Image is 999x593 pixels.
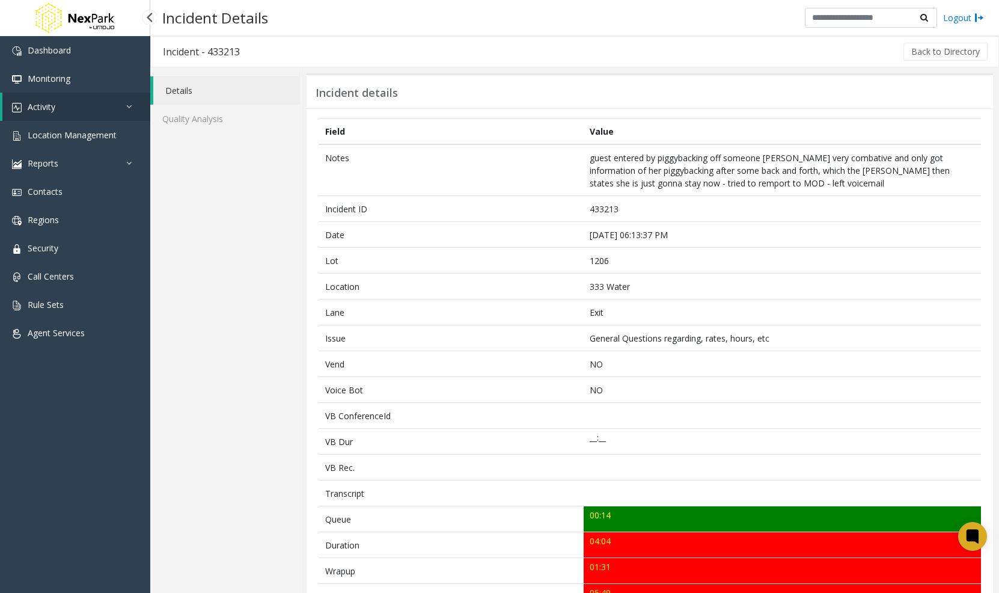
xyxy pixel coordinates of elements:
span: Call Centers [28,271,74,282]
a: Logout [943,11,984,24]
span: Contacts [28,186,63,197]
td: Vend [319,351,584,377]
h3: Incident - 433213 [151,38,252,66]
span: Location Management [28,129,117,141]
td: VB Dur [319,429,584,455]
img: 'icon' [12,159,22,169]
td: 1206 [584,248,981,274]
td: Voice Bot [319,377,584,403]
img: logout [974,11,984,24]
span: Activity [28,101,55,112]
td: Date [319,222,584,248]
img: 'icon' [12,188,22,197]
td: Lane [319,300,584,325]
p: NO [590,384,974,396]
td: __:__ [584,429,981,455]
span: Dashboard [28,45,71,56]
img: 'icon' [12,301,22,310]
span: Agent Services [28,327,85,339]
a: Activity [2,93,150,121]
img: 'icon' [12,46,22,56]
button: Back to Directory [903,43,988,61]
td: Transcript [319,481,584,506]
a: Quality Analysis [150,105,300,133]
td: VB ConferenceId [319,403,584,429]
td: guest entered by piggybacking off someone [PERSON_NAME] very combative and only got information o... [584,144,981,196]
h3: Incident Details [156,3,274,32]
span: Rule Sets [28,299,64,310]
td: 433213 [584,196,981,222]
td: 01:31 [584,558,981,584]
img: 'icon' [12,75,22,84]
td: Notes [319,144,584,196]
td: Queue [319,506,584,532]
span: Security [28,242,58,254]
th: Field [319,118,584,145]
td: Issue [319,325,584,351]
td: Location [319,274,584,300]
td: Incident ID [319,196,584,222]
td: Duration [319,532,584,558]
img: 'icon' [12,216,22,226]
img: 'icon' [12,272,22,282]
td: [DATE] 06:13:37 PM [584,222,981,248]
th: Value [584,118,981,145]
span: Monitoring [28,73,70,84]
img: 'icon' [12,131,22,141]
p: NO [590,358,974,370]
td: Lot [319,248,584,274]
img: 'icon' [12,103,22,112]
img: 'icon' [12,244,22,254]
img: 'icon' [12,329,22,339]
a: Details [153,76,300,105]
h3: Incident details [316,87,398,100]
td: General Questions regarding, rates, hours, etc [584,325,981,351]
td: VB Rec. [319,455,584,481]
span: Regions [28,214,59,226]
td: 00:14 [584,506,981,532]
td: 333 Water [584,274,981,300]
td: 04:04 [584,532,981,558]
td: Exit [584,300,981,325]
td: Wrapup [319,558,584,584]
span: Reports [28,158,58,169]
